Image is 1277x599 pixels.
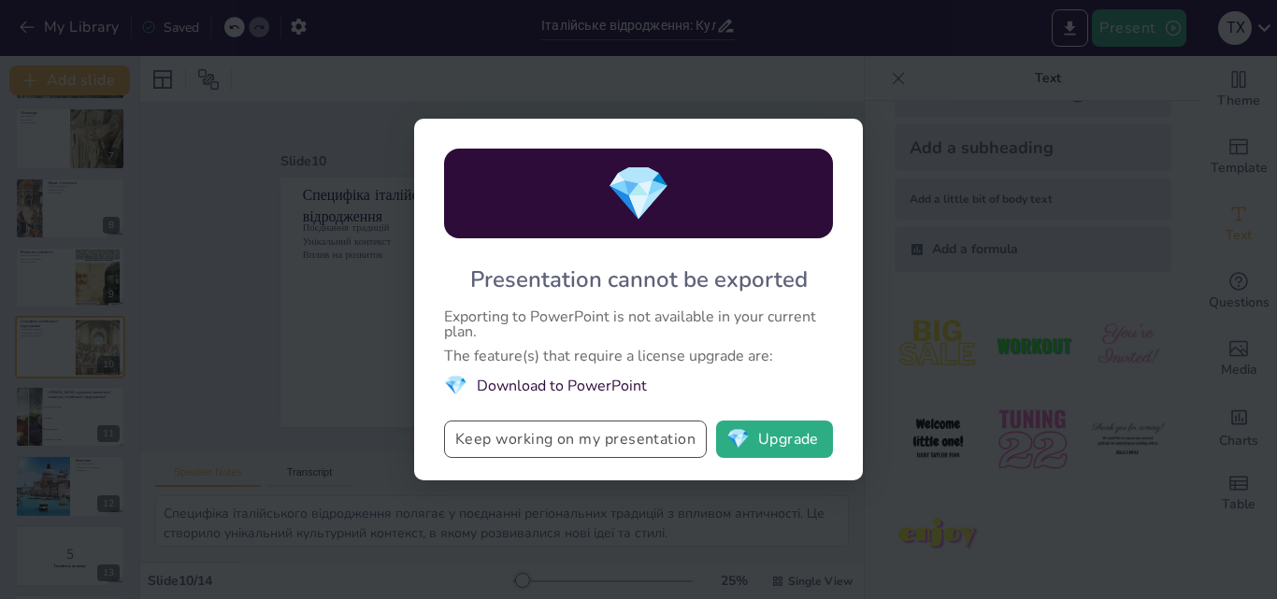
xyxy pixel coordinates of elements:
button: Keep working on my presentation [444,421,707,458]
div: The feature(s) that require a license upgrade are: [444,349,833,364]
span: diamond [444,373,467,398]
button: diamondUpgrade [716,421,833,458]
span: diamond [606,158,671,230]
span: diamond [726,430,750,449]
div: Exporting to PowerPoint is not available in your current plan. [444,309,833,339]
div: Presentation cannot be exported [470,264,808,294]
li: Download to PowerPoint [444,373,833,398]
